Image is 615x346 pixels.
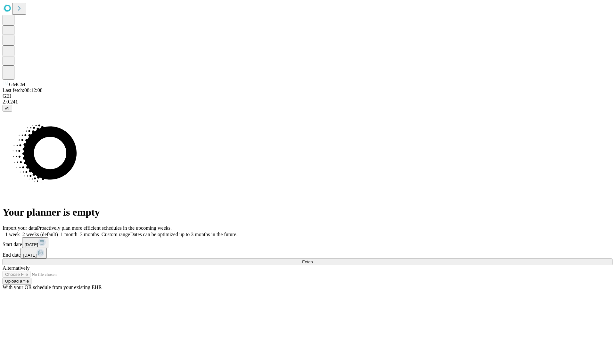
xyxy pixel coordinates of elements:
[5,106,10,111] span: @
[3,284,102,290] span: With your OR schedule from your existing EHR
[25,242,38,247] span: [DATE]
[22,237,48,248] button: [DATE]
[3,237,612,248] div: Start date
[3,105,12,111] button: @
[3,225,37,231] span: Import your data
[3,93,612,99] div: GEI
[3,248,612,259] div: End date
[3,278,31,284] button: Upload a file
[23,253,37,258] span: [DATE]
[3,259,612,265] button: Fetch
[3,206,612,218] h1: Your planner is empty
[5,232,20,237] span: 1 week
[20,248,47,259] button: [DATE]
[22,232,58,237] span: 2 weeks (default)
[130,232,237,237] span: Dates can be optimized up to 3 months in the future.
[80,232,99,237] span: 3 months
[3,265,29,271] span: Alternatively
[9,82,25,87] span: GMCM
[3,87,43,93] span: Last fetch: 08:12:08
[3,99,612,105] div: 2.0.241
[61,232,78,237] span: 1 month
[302,259,313,264] span: Fetch
[102,232,130,237] span: Custom range
[37,225,172,231] span: Proactively plan more efficient schedules in the upcoming weeks.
